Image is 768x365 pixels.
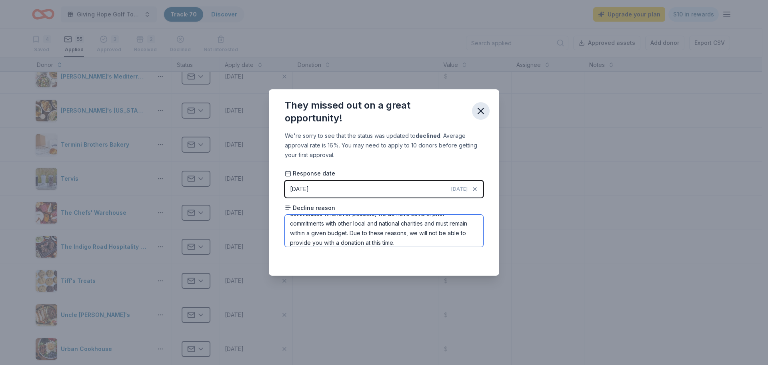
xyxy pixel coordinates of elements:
[285,181,483,198] button: [DATE][DATE]
[285,169,335,177] span: Response date
[290,184,309,194] div: [DATE]
[285,99,466,125] div: They missed out on a great opportunity!
[285,215,483,247] textarea: Thank you for contacting us. While we strive to give back to our communities whenever possible, w...
[285,204,335,212] span: Decline reason
[285,131,483,160] div: We're sorry to see that the status was updated to . Average approval rate is 16%. You may need to...
[451,186,468,192] span: [DATE]
[416,132,440,139] b: declined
